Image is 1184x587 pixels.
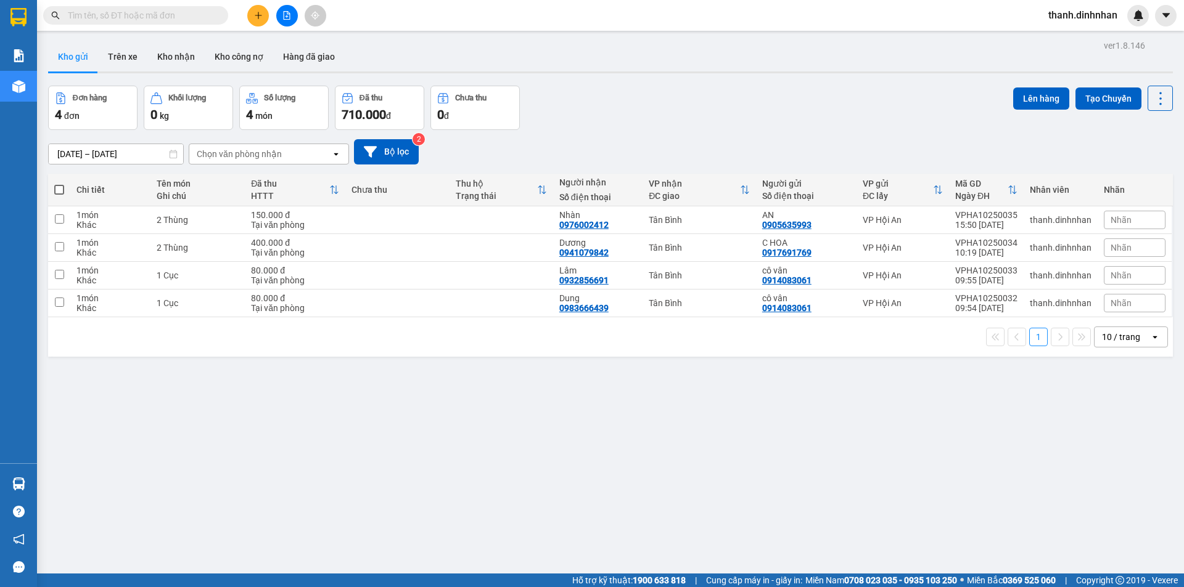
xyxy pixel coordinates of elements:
[559,238,636,248] div: Dương
[559,210,636,220] div: Nhàn
[276,5,298,26] button: file-add
[68,9,213,22] input: Tìm tên, số ĐT hoặc mã đơn
[98,42,147,71] button: Trên xe
[251,191,329,201] div: HTTT
[1111,243,1132,253] span: Nhãn
[450,174,553,206] th: Toggle SortBy
[76,220,144,230] div: Khác
[455,94,487,102] div: Chưa thu
[73,94,107,102] div: Đơn hàng
[863,179,933,188] div: VP gửi
[955,179,1008,188] div: Mã GD
[1150,332,1160,342] svg: open
[955,238,1017,248] div: VPHA10250034
[351,185,443,195] div: Chưa thu
[251,238,339,248] div: 400.000 đ
[762,293,850,303] div: cô vân
[1030,215,1091,225] div: thanh.dinhnhan
[762,210,850,220] div: AN
[1104,185,1165,195] div: Nhãn
[1111,215,1132,225] span: Nhãn
[1104,39,1145,52] div: ver 1.8.146
[706,573,802,587] span: Cung cấp máy in - giấy in:
[1038,7,1127,23] span: thanh.dinhnhan
[157,215,239,225] div: 2 Thùng
[437,107,444,122] span: 0
[64,111,80,121] span: đơn
[863,215,943,225] div: VP Hội An
[762,275,812,285] div: 0914083061
[955,191,1008,201] div: Ngày ĐH
[13,561,25,573] span: message
[1102,331,1140,343] div: 10 / trang
[251,248,339,257] div: Tại văn phòng
[76,238,144,248] div: 1 món
[76,265,144,275] div: 1 món
[157,191,239,201] div: Ghi chú
[247,5,269,26] button: plus
[251,220,339,230] div: Tại văn phòng
[76,275,144,285] div: Khác
[251,210,339,220] div: 150.000 đ
[456,191,537,201] div: Trạng thái
[335,86,424,130] button: Đã thu710.000đ
[1030,243,1091,253] div: thanh.dinhnhan
[157,243,239,253] div: 2 Thùng
[955,210,1017,220] div: VPHA10250035
[76,303,144,313] div: Khác
[967,573,1056,587] span: Miền Bắc
[762,303,812,313] div: 0914083061
[305,5,326,26] button: aim
[844,575,957,585] strong: 0708 023 035 - 0935 103 250
[386,111,391,121] span: đ
[955,293,1017,303] div: VPHA10250032
[55,107,62,122] span: 4
[649,191,740,201] div: ĐC giao
[1133,10,1144,21] img: icon-new-feature
[649,179,740,188] div: VP nhận
[246,107,253,122] span: 4
[168,94,206,102] div: Khối lượng
[762,265,850,275] div: cô vân
[1111,298,1132,308] span: Nhãn
[48,42,98,71] button: Kho gửi
[1030,185,1091,195] div: Nhân viên
[1116,576,1124,585] span: copyright
[762,179,850,188] div: Người gửi
[354,139,419,164] button: Bộ lọc
[1013,87,1069,110] button: Lên hàng
[805,573,957,587] span: Miền Nam
[559,192,636,202] div: Số điện thoại
[559,275,609,285] div: 0932856691
[1030,298,1091,308] div: thanh.dinhnhan
[147,42,205,71] button: Kho nhận
[10,8,27,26] img: logo-vxr
[76,210,144,220] div: 1 món
[643,174,756,206] th: Toggle SortBy
[863,298,943,308] div: VP Hội An
[49,144,183,164] input: Select a date range.
[413,133,425,145] sup: 2
[649,270,750,280] div: Tân Bình
[48,86,138,130] button: Đơn hàng4đơn
[273,42,345,71] button: Hàng đã giao
[1065,573,1067,587] span: |
[762,191,850,201] div: Số điện thoại
[251,265,339,275] div: 80.000 đ
[160,111,169,121] span: kg
[251,179,329,188] div: Đã thu
[144,86,233,130] button: Khối lượng0kg
[1111,270,1132,280] span: Nhãn
[559,177,636,187] div: Người nhận
[633,575,686,585] strong: 1900 633 818
[559,265,636,275] div: Lâm
[264,94,295,102] div: Số lượng
[245,174,345,206] th: Toggle SortBy
[955,220,1017,230] div: 15:50 [DATE]
[559,220,609,230] div: 0976002412
[1155,5,1177,26] button: caret-down
[251,275,339,285] div: Tại văn phòng
[762,220,812,230] div: 0905635993
[12,80,25,93] img: warehouse-icon
[456,179,537,188] div: Thu hộ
